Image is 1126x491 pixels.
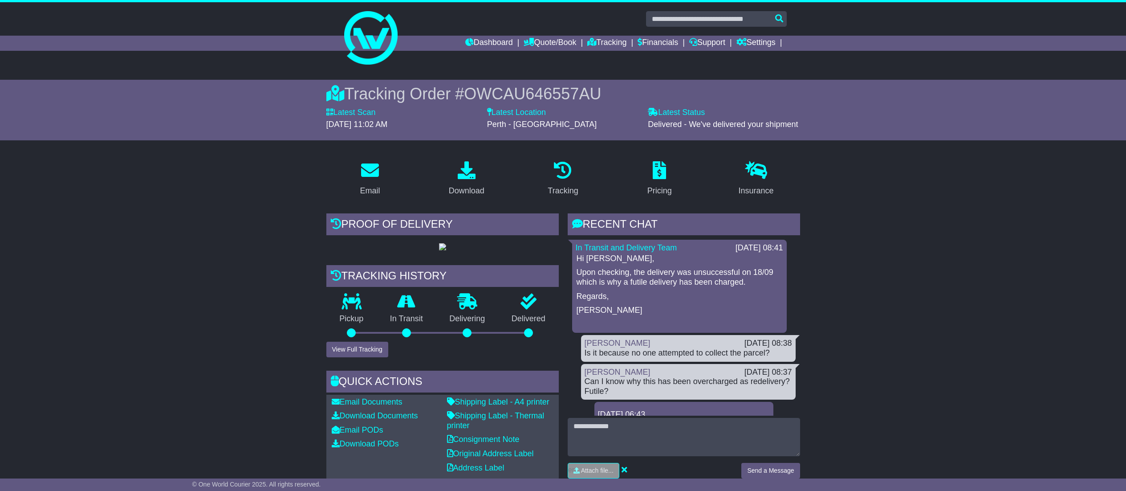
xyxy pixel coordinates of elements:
[524,36,576,51] a: Quote/Book
[326,314,377,324] p: Pickup
[736,36,776,51] a: Settings
[744,339,792,348] div: [DATE] 08:38
[568,213,800,237] div: RECENT CHAT
[436,314,499,324] p: Delivering
[332,426,383,434] a: Email PODs
[647,185,672,197] div: Pricing
[326,84,800,103] div: Tracking Order #
[464,85,601,103] span: OWCAU646557AU
[332,439,399,448] a: Download PODs
[447,397,549,406] a: Shipping Label - A4 printer
[548,185,578,197] div: Tracking
[736,243,783,253] div: [DATE] 08:41
[733,158,780,200] a: Insurance
[638,36,678,51] a: Financials
[449,185,484,197] div: Download
[447,435,520,444] a: Consignment Note
[585,348,792,358] div: Is it because no one attempted to collect the parcel?
[326,120,388,129] span: [DATE] 11:02 AM
[332,397,402,406] a: Email Documents
[585,368,650,376] a: [PERSON_NAME]
[465,36,513,51] a: Dashboard
[739,185,774,197] div: Insurance
[354,158,386,200] a: Email
[598,410,770,420] div: [DATE] 06:43
[577,292,782,302] p: Regards,
[326,265,559,289] div: Tracking history
[439,243,446,250] img: GetPodImage
[326,371,559,395] div: Quick Actions
[447,463,504,472] a: Address Label
[447,449,534,458] a: Original Address Label
[360,185,380,197] div: Email
[577,254,782,264] p: Hi [PERSON_NAME],
[648,120,798,129] span: Delivered - We've delivered your shipment
[577,268,782,287] p: Upon checking, the delivery was unsuccessful on 18/09 which is why a futile delivery has been cha...
[585,339,650,348] a: [PERSON_NAME]
[326,213,559,237] div: Proof of Delivery
[585,377,792,396] div: Can I know why this has been overcharged as redelivery? Futile?
[587,36,626,51] a: Tracking
[648,108,705,118] label: Latest Status
[577,306,782,315] p: [PERSON_NAME]
[377,314,436,324] p: In Transit
[443,158,490,200] a: Download
[741,463,800,479] button: Send a Message
[498,314,559,324] p: Delivered
[192,481,321,488] span: © One World Courier 2025. All rights reserved.
[689,36,725,51] a: Support
[487,120,597,129] span: Perth - [GEOGRAPHIC_DATA]
[542,158,584,200] a: Tracking
[642,158,678,200] a: Pricing
[576,243,677,252] a: In Transit and Delivery Team
[332,411,418,420] a: Download Documents
[487,108,546,118] label: Latest Location
[447,411,545,430] a: Shipping Label - Thermal printer
[744,368,792,377] div: [DATE] 08:37
[326,342,388,357] button: View Full Tracking
[326,108,376,118] label: Latest Scan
